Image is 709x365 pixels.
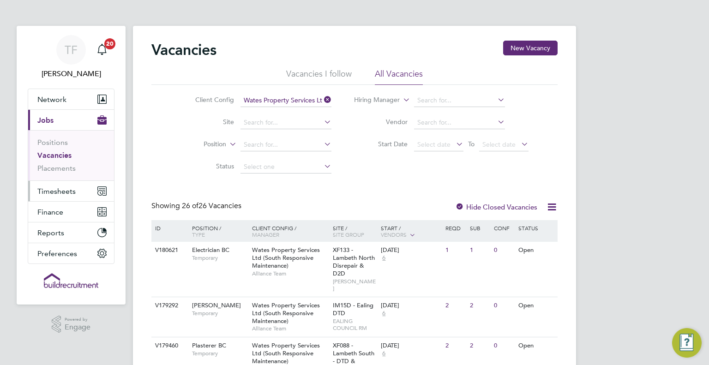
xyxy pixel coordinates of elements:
[185,220,250,242] div: Position /
[414,116,505,129] input: Search for...
[414,94,505,107] input: Search for...
[381,254,387,262] span: 6
[250,220,330,242] div: Client Config /
[192,246,229,254] span: Electrician BC
[492,242,516,259] div: 0
[65,316,90,323] span: Powered by
[192,301,241,309] span: [PERSON_NAME]
[37,208,63,216] span: Finance
[465,138,477,150] span: To
[37,95,66,104] span: Network
[381,231,407,238] span: Vendors
[252,325,328,332] span: Alliance Team
[443,242,467,259] div: 1
[153,337,185,354] div: V179460
[381,342,441,350] div: [DATE]
[503,41,558,55] button: New Vacancy
[672,328,702,358] button: Engage Resource Center
[468,337,492,354] div: 2
[28,222,114,243] button: Reports
[286,68,352,85] li: Vacancies I follow
[93,35,111,65] a: 20
[28,130,114,180] div: Jobs
[381,246,441,254] div: [DATE]
[468,242,492,259] div: 1
[65,323,90,331] span: Engage
[173,140,226,149] label: Position
[333,278,377,292] span: [PERSON_NAME]
[151,41,216,59] h2: Vacancies
[44,273,98,288] img: buildrec-logo-retina.png
[37,249,77,258] span: Preferences
[182,201,198,210] span: 26 of
[354,118,408,126] label: Vendor
[104,38,115,49] span: 20
[516,297,556,314] div: Open
[347,96,400,105] label: Hiring Manager
[379,220,443,243] div: Start /
[192,350,247,357] span: Temporary
[28,202,114,222] button: Finance
[153,242,185,259] div: V180621
[252,246,320,269] span: Wates Property Services Ltd (South Responsive Maintenance)
[381,350,387,358] span: 6
[252,231,279,238] span: Manager
[240,116,331,129] input: Search for...
[354,140,408,148] label: Start Date
[516,220,556,236] div: Status
[468,297,492,314] div: 2
[181,162,234,170] label: Status
[455,203,537,211] label: Hide Closed Vacancies
[37,187,76,196] span: Timesheets
[482,140,516,149] span: Select date
[333,317,377,332] span: EALING COUNCIL RM
[252,270,328,277] span: Alliance Team
[37,151,72,160] a: Vacancies
[28,89,114,109] button: Network
[252,341,320,365] span: Wates Property Services Ltd (South Responsive Maintenance)
[192,341,226,349] span: Plasterer BC
[443,220,467,236] div: Reqd
[516,242,556,259] div: Open
[181,96,234,104] label: Client Config
[151,201,243,211] div: Showing
[28,243,114,263] button: Preferences
[28,273,114,288] a: Go to home page
[181,118,234,126] label: Site
[381,310,387,317] span: 6
[28,68,114,79] span: Tommie Ferry
[240,94,331,107] input: Search for...
[375,68,423,85] li: All Vacancies
[37,164,76,173] a: Placements
[65,44,78,56] span: TF
[443,297,467,314] div: 2
[192,231,205,238] span: Type
[37,228,64,237] span: Reports
[28,181,114,201] button: Timesheets
[37,116,54,125] span: Jobs
[330,220,379,242] div: Site /
[516,337,556,354] div: Open
[333,246,375,277] span: XF133 - Lambeth North Disrepair & D2D
[468,220,492,236] div: Sub
[192,254,247,262] span: Temporary
[153,297,185,314] div: V179292
[333,301,373,317] span: IM15D - Ealing DTD
[240,138,331,151] input: Search for...
[192,310,247,317] span: Temporary
[240,161,331,174] input: Select one
[492,220,516,236] div: Conf
[443,337,467,354] div: 2
[182,201,241,210] span: 26 Vacancies
[492,337,516,354] div: 0
[417,140,451,149] span: Select date
[381,302,441,310] div: [DATE]
[252,301,320,325] span: Wates Property Services Ltd (South Responsive Maintenance)
[333,231,364,238] span: Site Group
[17,26,126,305] nav: Main navigation
[153,220,185,236] div: ID
[52,316,91,333] a: Powered byEngage
[28,110,114,130] button: Jobs
[492,297,516,314] div: 0
[37,138,68,147] a: Positions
